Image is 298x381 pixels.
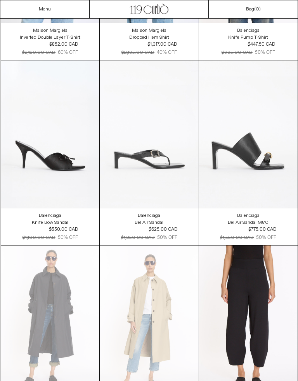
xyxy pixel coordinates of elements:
[22,49,55,56] div: $2,130.00 CAD
[149,226,177,233] div: $625.00 CAD
[228,34,268,41] div: Knife Pump T-Shirt
[157,234,177,241] div: 50% OFF
[228,34,268,41] a: Knife Pump T-Shirt
[228,220,269,226] div: Bel Air Sandal M80
[248,226,276,233] div: $775.00 CAD
[121,234,155,241] div: $1,250.00 CAD
[138,213,160,219] div: Balenciaga
[246,6,261,13] a: Bag()
[39,6,51,12] a: Menu
[248,41,275,48] div: $447.50 CAD
[199,60,298,208] img: Balenciaga Bel Air Sandal
[256,6,259,12] span: 0
[58,49,78,56] div: 60% OFF
[237,212,260,219] a: Balenciaga
[147,41,177,48] div: $1,317.00 CAD
[135,220,163,226] div: Bel Air Sandal
[132,27,166,34] a: Maison Margiela
[138,212,160,219] a: Balenciaga
[256,6,261,12] span: )
[32,219,68,226] a: Knife Bow Sandal
[220,234,254,241] div: $1,550.00 CAD
[121,49,154,56] div: $2,195.00 CAD
[129,34,169,41] a: Dropped Hem Shirt
[49,41,78,48] div: $852.00 CAD
[49,226,78,233] div: $550.00 CAD
[33,27,68,34] a: Maison Margiela
[39,213,61,219] div: Balenciaga
[23,234,55,241] div: $1,100.00 CAD
[1,60,99,208] img: Balenciaga Knife Bow Sandal
[32,220,68,226] div: Knife Bow Sandal
[58,234,78,241] div: 50% OFF
[135,219,163,226] a: Bel Air Sandal
[237,213,260,219] div: Balenciaga
[33,27,68,34] div: Maison Margiela
[237,27,260,34] div: Balenciaga
[100,60,198,208] img: Balenciaga Bel Air Sandal
[39,212,61,219] a: Balenciaga
[255,49,275,56] div: 50% OFF
[228,219,269,226] a: Bel Air Sandal M80
[20,34,80,41] a: Inverted Double Layer T-Shirt
[256,234,276,241] div: 50% OFF
[129,34,169,41] div: Dropped Hem Shirt
[222,49,253,56] div: $895.00 CAD
[132,27,166,34] div: Maison Margiela
[157,49,177,56] div: 40% OFF
[237,27,260,34] a: Balenciaga
[20,34,80,41] div: Inverted Double Layer T-Shirt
